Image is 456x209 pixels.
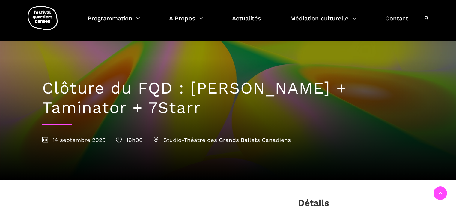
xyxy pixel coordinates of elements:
[42,137,106,143] span: 14 septembre 2025
[232,13,261,31] a: Actualités
[153,137,291,143] span: Studio-Théâtre des Grands Ballets Canadiens
[290,13,356,31] a: Médiation culturelle
[116,137,143,143] span: 16h00
[42,78,414,118] h1: Clôture du FQD : [PERSON_NAME] + Taminator + 7Starr
[169,13,203,31] a: A Propos
[88,13,140,31] a: Programmation
[385,13,408,31] a: Contact
[28,6,58,30] img: logo-fqd-med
